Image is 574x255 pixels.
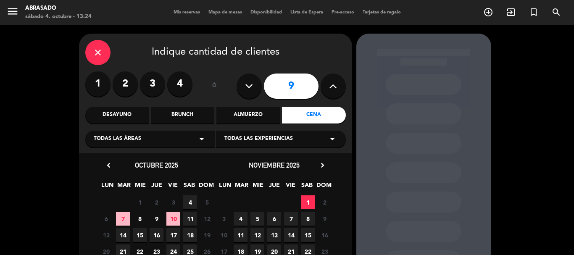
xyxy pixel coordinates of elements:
span: JUE [267,180,281,194]
div: Indique cantidad de clientes [85,40,346,65]
span: 1 [301,195,315,209]
i: turned_in_not [529,7,539,17]
span: VIE [166,180,180,194]
span: SAB [300,180,314,194]
span: 13 [99,228,113,242]
i: exit_to_app [506,7,516,17]
div: Cena [282,107,345,124]
span: 10 [166,212,180,226]
span: 12 [200,212,214,226]
i: add_circle_outline [483,7,493,17]
span: Todas las experiencias [224,135,293,143]
span: 4 [183,195,197,209]
span: MAR [234,180,248,194]
label: 3 [140,71,165,97]
span: Todas las áreas [94,135,141,143]
i: chevron_left [104,161,113,170]
span: 8 [301,212,315,226]
span: MAR [117,180,131,194]
span: Lista de Espera [286,10,327,15]
span: SAB [182,180,196,194]
span: 11 [183,212,197,226]
span: 13 [267,228,281,242]
label: 4 [167,71,192,97]
span: Disponibilidad [246,10,286,15]
span: 7 [284,212,298,226]
span: 1 [133,195,147,209]
span: 11 [234,228,248,242]
span: noviembre 2025 [249,161,300,169]
span: 8 [133,212,147,226]
i: close [93,47,103,58]
div: ó [201,71,228,101]
div: Desayuno [85,107,149,124]
span: 16 [318,228,332,242]
i: arrow_drop_down [197,134,207,144]
i: search [551,7,561,17]
span: JUE [150,180,163,194]
span: 2 [150,195,163,209]
span: 4 [234,212,248,226]
span: LUN [218,180,232,194]
span: 6 [99,212,113,226]
label: 2 [113,71,138,97]
span: 10 [217,228,231,242]
span: 15 [133,228,147,242]
span: 14 [116,228,130,242]
span: LUN [100,180,114,194]
span: 9 [318,212,332,226]
span: 18 [183,228,197,242]
span: MIE [133,180,147,194]
span: DOM [199,180,213,194]
span: 7 [116,212,130,226]
span: 9 [150,212,163,226]
span: 5 [250,212,264,226]
div: Almuerzo [216,107,280,124]
span: 2 [318,195,332,209]
span: DOM [316,180,330,194]
div: Brunch [151,107,214,124]
span: Mis reservas [169,10,204,15]
label: 1 [85,71,111,97]
span: 15 [301,228,315,242]
span: Tarjetas de regalo [358,10,405,15]
span: MIE [251,180,265,194]
span: 17 [166,228,180,242]
span: 16 [150,228,163,242]
span: 3 [217,212,231,226]
span: Mapa de mesas [204,10,246,15]
span: 19 [200,228,214,242]
i: arrow_drop_down [327,134,337,144]
div: sábado 4. octubre - 13:24 [25,13,92,21]
span: 14 [284,228,298,242]
span: 12 [250,228,264,242]
span: VIE [284,180,298,194]
span: 5 [200,195,214,209]
i: menu [6,5,19,18]
span: 6 [267,212,281,226]
span: 3 [166,195,180,209]
span: octubre 2025 [135,161,178,169]
div: Abrasado [25,4,92,13]
span: Pre-acceso [327,10,358,15]
i: chevron_right [318,161,327,170]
